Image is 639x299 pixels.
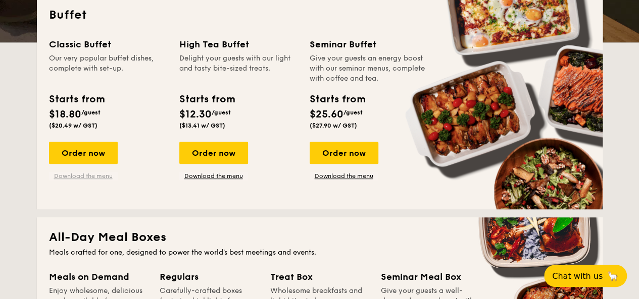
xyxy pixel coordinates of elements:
div: Give your guests an energy boost with our seminar menus, complete with coffee and tea. [310,53,428,84]
span: $25.60 [310,108,343,121]
span: 🦙 [607,270,619,282]
a: Download the menu [179,172,248,180]
h2: All-Day Meal Boxes [49,229,591,246]
div: Order now [49,142,118,164]
div: Treat Box [270,270,369,284]
span: ($20.49 w/ GST) [49,122,97,129]
div: High Tea Buffet [179,37,298,51]
span: /guest [81,109,101,116]
span: ($27.90 w/ GST) [310,122,357,129]
div: Starts from [49,92,104,107]
div: Classic Buffet [49,37,167,51]
a: Download the menu [310,172,378,180]
div: Delight your guests with our light and tasty bite-sized treats. [179,53,298,84]
div: Meals crafted for one, designed to power the world's best meetings and events. [49,248,591,258]
span: /guest [212,109,231,116]
a: Download the menu [49,172,118,180]
span: ($13.41 w/ GST) [179,122,225,129]
span: /guest [343,109,363,116]
span: Chat with us [552,271,603,281]
div: Starts from [310,92,365,107]
div: Seminar Meal Box [381,270,479,284]
div: Meals on Demand [49,270,148,284]
button: Chat with us🦙 [544,265,627,287]
span: $12.30 [179,108,212,121]
div: Order now [310,142,378,164]
h2: Buffet [49,7,591,23]
div: Starts from [179,92,234,107]
span: $18.80 [49,108,81,121]
div: Our very popular buffet dishes, complete with set-up. [49,53,167,84]
div: Regulars [160,270,258,284]
div: Seminar Buffet [310,37,428,51]
div: Order now [179,142,248,164]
